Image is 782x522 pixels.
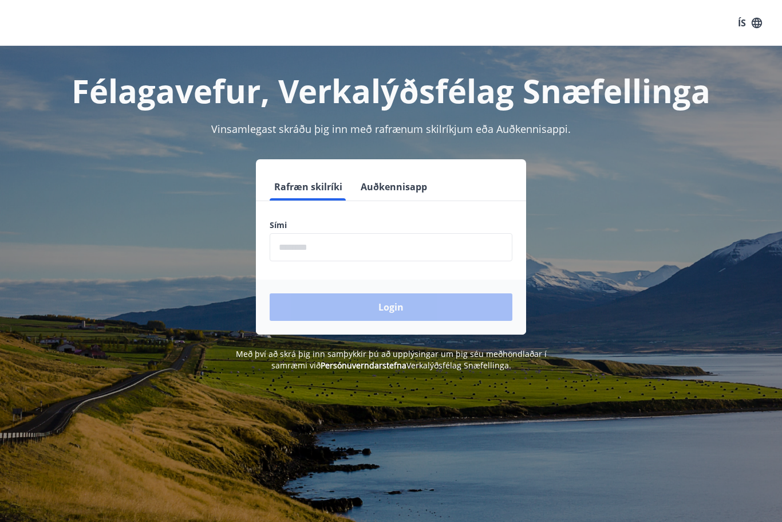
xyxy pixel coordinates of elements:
[14,69,768,112] h1: Félagavefur, Verkalýðsfélag Snæfellinga
[732,13,768,33] button: ÍS
[270,219,512,231] label: Sími
[211,122,571,136] span: Vinsamlegast skráðu þig inn með rafrænum skilríkjum eða Auðkennisappi.
[270,173,347,201] button: Rafræn skilríki
[321,360,406,371] a: Persónuverndarstefna
[236,348,547,371] span: Með því að skrá þig inn samþykkir þú að upplýsingar um þig séu meðhöndlaðar í samræmi við Verkalý...
[356,173,432,201] button: Auðkennisapp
